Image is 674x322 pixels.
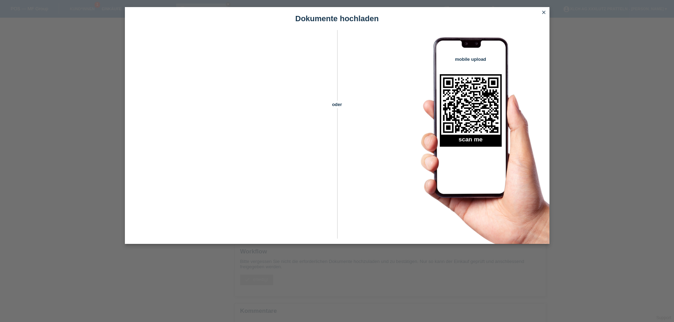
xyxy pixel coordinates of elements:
h1: Dokumente hochladen [125,14,549,23]
i: close [541,10,547,15]
h4: mobile upload [440,57,502,62]
iframe: Upload [136,48,325,224]
span: oder [325,101,350,108]
a: close [539,9,548,17]
h2: scan me [440,136,502,147]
